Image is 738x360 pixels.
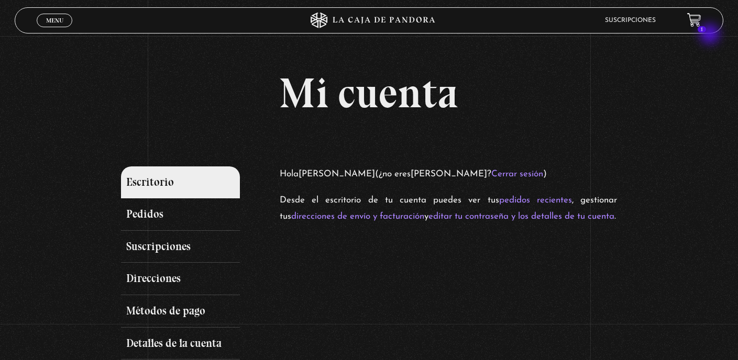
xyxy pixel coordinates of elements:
p: Desde el escritorio de tu cuenta puedes ver tus , gestionar tus y . [280,193,617,224]
strong: [PERSON_NAME] [411,170,487,178]
a: Suscripciones [121,231,240,263]
span: 1 [698,26,706,32]
a: Escritorio [121,166,240,199]
a: pedidos recientes [499,196,572,205]
a: Suscripciones [605,17,656,24]
a: Pedidos [121,198,240,231]
p: Hola (¿no eres ? ) [280,166,617,183]
h1: Mi cuenta [121,72,617,114]
a: Direcciones [121,263,240,295]
span: Cerrar [42,26,67,33]
span: Menu [46,17,63,24]
a: editar tu contraseña y los detalles de tu cuenta [428,212,614,221]
a: direcciones de envío y facturación [291,212,424,221]
strong: [PERSON_NAME] [299,170,375,178]
a: Métodos de pago [121,295,240,328]
a: Cerrar sesión [491,170,543,178]
a: Detalles de la cuenta [121,328,240,360]
a: 1 [687,13,701,27]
